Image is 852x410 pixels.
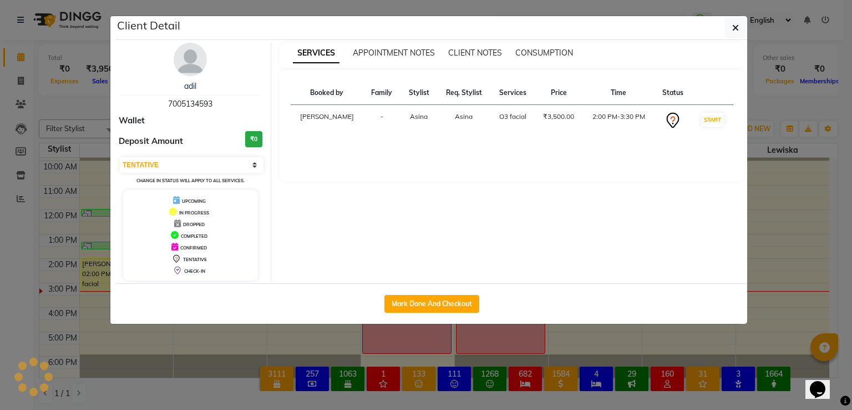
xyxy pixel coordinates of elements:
[291,105,363,137] td: [PERSON_NAME]
[291,81,363,105] th: Booked by
[535,81,583,105] th: Price
[583,105,655,137] td: 2:00 PM-3:30 PM
[184,268,205,274] span: CHECK-IN
[119,114,145,127] span: Wallet
[583,81,655,105] th: Time
[805,366,841,399] iframe: chat widget
[183,222,205,227] span: DROPPED
[174,43,207,76] img: avatar
[245,131,262,147] h3: ₹0
[448,48,502,58] span: CLIENT NOTES
[179,210,209,216] span: IN PROGRESS
[410,112,428,121] span: Asina
[491,81,535,105] th: Services
[293,43,339,63] span: SERVICES
[182,198,206,204] span: UPCOMING
[498,112,528,122] div: O3 facial
[701,113,724,127] button: START
[181,233,207,239] span: COMPLETED
[541,112,576,122] div: ₹3,500.00
[384,295,479,313] button: Mark Done And Checkout
[363,81,400,105] th: Family
[184,81,196,91] a: adil
[183,257,207,262] span: TENTATIVE
[400,81,437,105] th: Stylist
[437,81,491,105] th: Req. Stylist
[119,135,183,148] span: Deposit Amount
[117,17,180,34] h5: Client Detail
[455,112,473,121] span: Asina
[363,105,400,137] td: -
[655,81,692,105] th: Status
[168,99,212,109] span: 7005134593
[353,48,435,58] span: APPOINTMENT NOTES
[180,245,207,251] span: CONFIRMED
[515,48,573,58] span: CONSUMPTION
[136,178,245,183] small: Change in status will apply to all services.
